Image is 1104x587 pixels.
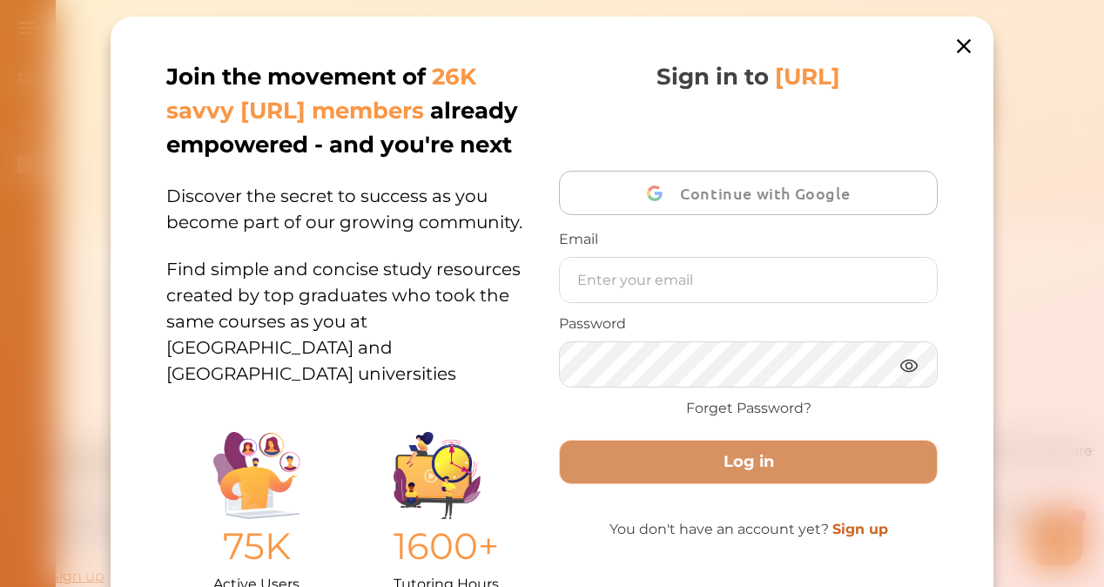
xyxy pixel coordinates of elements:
span: Continue with Google [680,172,858,213]
p: Email [559,229,938,250]
p: Join the movement of already empowered - and you're next [166,60,542,162]
a: Forget Password? [686,398,811,419]
img: Group%201403.ccdcecb8.png [393,432,480,519]
p: Password [559,314,938,334]
input: Enter your email [560,258,937,302]
img: eye.3286bcf0.webp [899,354,919,376]
p: Sign in to [656,60,840,94]
button: Continue with Google [559,171,938,215]
p: You don't have an account yet? [559,519,938,540]
img: Illustration.25158f3c.png [212,432,300,519]
i: 1 [386,1,400,15]
p: 1600+ [393,519,498,574]
p: 75K [212,519,300,574]
span: 26K savvy [URL] members [166,63,476,125]
a: Sign up [832,521,888,537]
p: Find simple and concise study resources created by top graduates who took the same courses as you... [166,235,545,387]
span: [URL] [775,63,840,91]
p: Discover the secret to success as you become part of our growing community. [166,162,545,235]
button: Log in [559,440,938,484]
